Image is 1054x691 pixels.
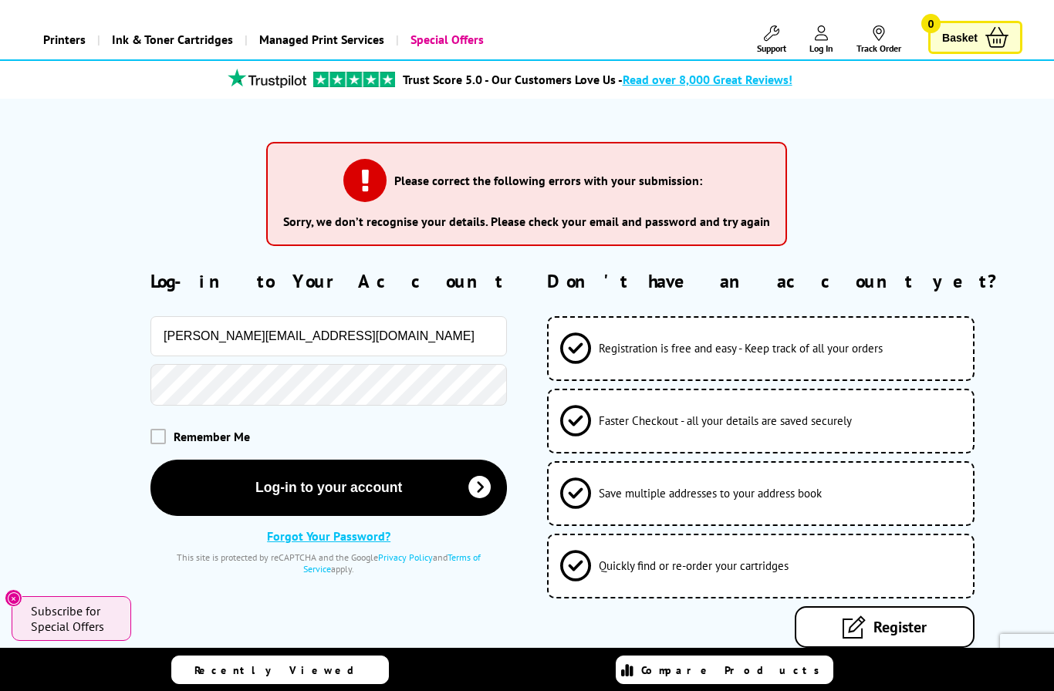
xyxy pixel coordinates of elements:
span: Subscribe for Special Offers [31,603,116,634]
a: Printers [32,20,97,59]
span: Faster Checkout - all your details are saved securely [599,413,852,428]
h3: Please correct the following errors with your submission: [394,173,702,188]
button: Log-in to your account [150,460,507,516]
h2: Log-in to Your Account [150,269,507,293]
a: Managed Print Services [245,20,396,59]
a: Ink & Toner Cartridges [97,20,245,59]
span: Read over 8,000 Great Reviews! [623,72,792,87]
img: trustpilot rating [221,69,313,88]
a: Basket 0 [928,21,1022,54]
a: Privacy Policy [378,551,433,563]
input: Email [150,316,507,356]
img: trustpilot rating [313,72,395,87]
li: Sorry, we don’t recognise your details. Please check your email and password and try again [283,214,770,229]
h2: Don't have an account yet? [547,269,1022,293]
span: Quickly find or re-order your cartridges [599,558,789,573]
span: Registration is free and easy - Keep track of all your orders [599,341,883,356]
span: Compare Products [641,663,828,677]
span: Support [757,42,786,54]
a: Support [757,25,786,54]
button: Close [5,589,22,607]
a: Forgot Your Password? [267,528,390,544]
span: Basket [942,27,978,48]
a: Track Order [856,25,901,54]
span: 0 [921,14,941,33]
a: Trust Score 5.0 - Our Customers Love Us -Read over 8,000 Great Reviews! [403,72,792,87]
span: Log In [809,42,833,54]
a: Log In [809,25,833,54]
a: Recently Viewed [171,656,389,684]
a: Compare Products [616,656,833,684]
a: Terms of Service [303,551,481,575]
span: Recently Viewed [194,663,370,677]
a: Register [795,606,975,648]
span: Remember Me [174,429,250,444]
span: Ink & Toner Cartridges [112,20,233,59]
div: This site is protected by reCAPTCHA and the Google and apply. [150,551,507,575]
span: Register [873,617,927,637]
a: Special Offers [396,20,495,59]
span: Save multiple addresses to your address book [599,486,822,501]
